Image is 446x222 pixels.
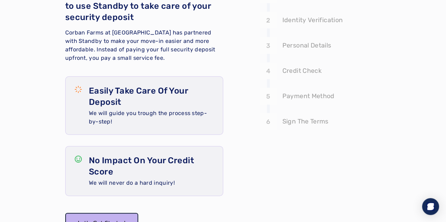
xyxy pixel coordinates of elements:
[282,15,343,25] p: Identity Verification
[89,179,214,187] p: We will never do a hard inquiry!
[266,66,270,76] p: 4
[266,15,270,25] p: 2
[89,155,214,177] p: No Impact On Your Credit Score
[65,29,215,61] span: Corban Farms at [GEOGRAPHIC_DATA] has partnered with Standby to make your move-in easier and more...
[282,91,335,101] p: Payment Method
[422,198,439,215] div: Open Intercom Messenger
[266,117,270,127] p: 6
[266,41,270,51] p: 3
[89,109,214,126] p: We will guide you trough the process step-by-step!
[89,85,214,108] p: Easily Take Care Of Your Deposit
[282,116,329,126] p: Sign The Terms
[282,66,322,76] p: Credit Check
[282,40,331,50] p: Personal Details
[266,91,270,101] p: 5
